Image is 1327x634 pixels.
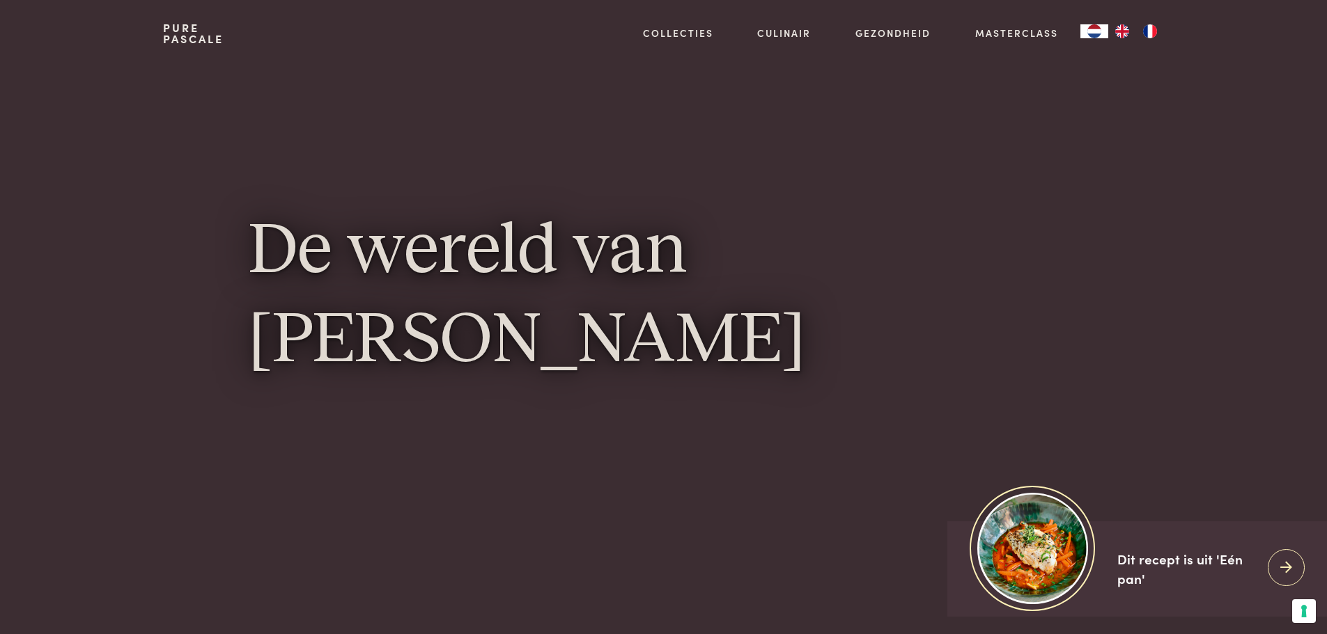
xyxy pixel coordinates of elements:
[1108,24,1164,38] ul: Language list
[249,209,1079,386] h1: De wereld van [PERSON_NAME]
[1080,24,1164,38] aside: Language selected: Nederlands
[1080,24,1108,38] a: NL
[1292,599,1316,623] button: Uw voorkeuren voor toestemming voor trackingtechnologieën
[1080,24,1108,38] div: Language
[757,26,811,40] a: Culinair
[643,26,713,40] a: Collecties
[1108,24,1136,38] a: EN
[163,22,224,45] a: PurePascale
[1117,549,1257,589] div: Dit recept is uit 'Eén pan'
[975,26,1058,40] a: Masterclass
[977,493,1088,603] img: https://admin.purepascale.com/wp-content/uploads/2025/08/home_recept_link.jpg
[855,26,931,40] a: Gezondheid
[1136,24,1164,38] a: FR
[947,521,1327,617] a: https://admin.purepascale.com/wp-content/uploads/2025/08/home_recept_link.jpg Dit recept is uit '...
